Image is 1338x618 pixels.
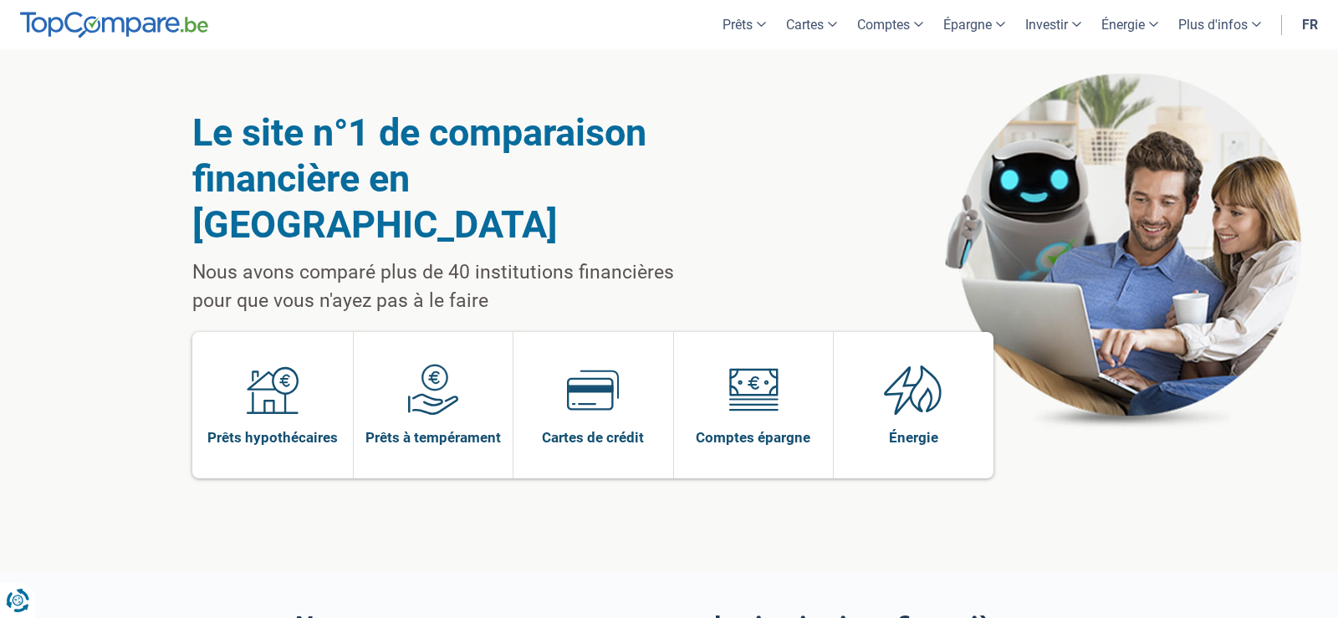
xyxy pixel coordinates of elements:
[365,428,501,447] span: Prêts à tempérament
[884,364,942,416] img: Énergie
[407,364,459,416] img: Prêts à tempérament
[192,258,717,315] p: Nous avons comparé plus de 40 institutions financières pour que vous n'ayez pas à le faire
[207,428,338,447] span: Prêts hypothécaires
[354,332,513,478] a: Prêts à tempérament Prêts à tempérament
[889,428,938,447] span: Énergie
[834,332,993,478] a: Énergie Énergie
[192,332,353,478] a: Prêts hypothécaires Prêts hypothécaires
[20,12,208,38] img: TopCompare
[247,364,299,416] img: Prêts hypothécaires
[542,428,644,447] span: Cartes de crédit
[674,332,834,478] a: Comptes épargne Comptes épargne
[567,364,619,416] img: Cartes de crédit
[696,428,810,447] span: Comptes épargne
[728,364,779,416] img: Comptes épargne
[192,110,717,248] h1: Le site n°1 de comparaison financière en [GEOGRAPHIC_DATA]
[513,332,673,478] a: Cartes de crédit Cartes de crédit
